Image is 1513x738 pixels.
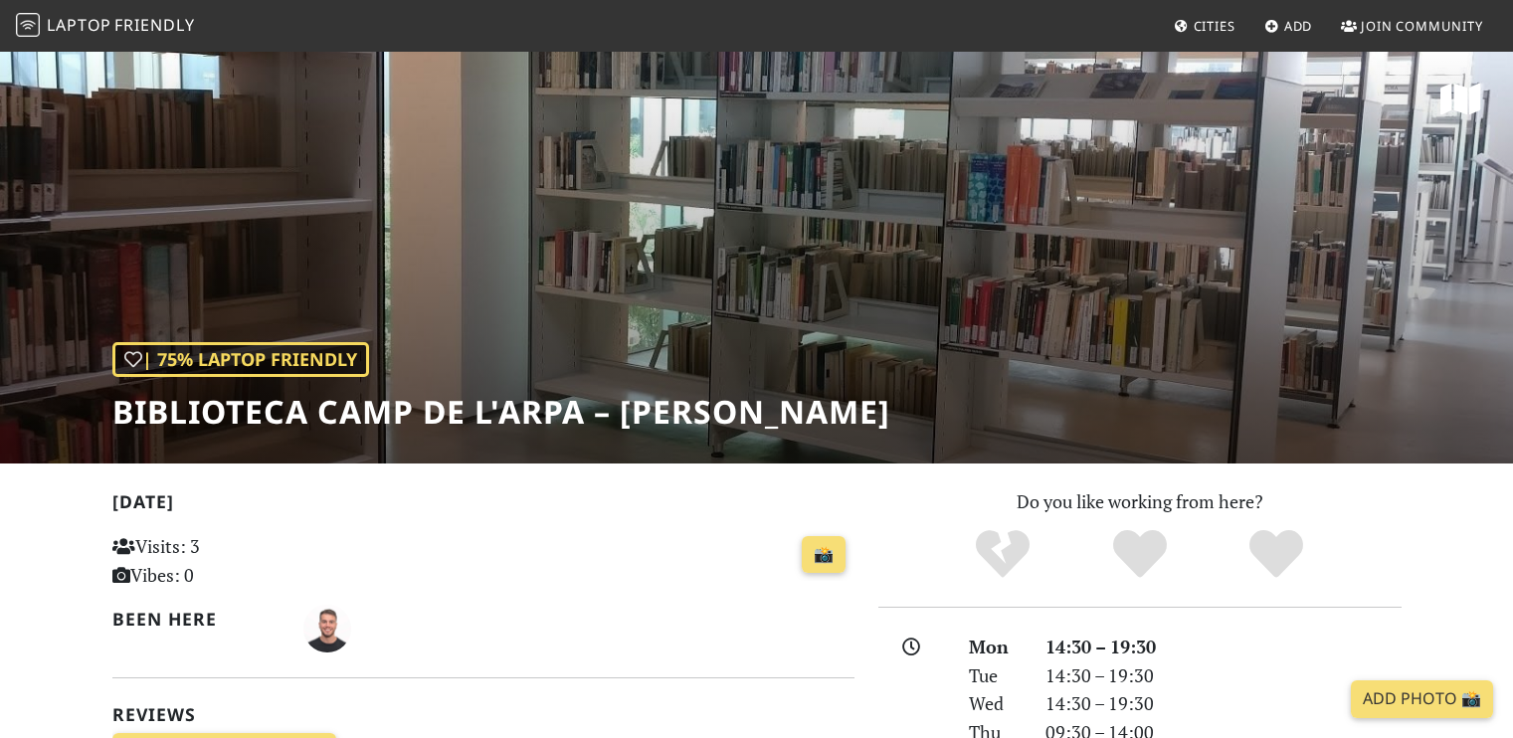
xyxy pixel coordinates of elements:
[303,605,351,652] img: 1832-rodrigo.jpg
[16,9,195,44] a: LaptopFriendly LaptopFriendly
[47,14,111,36] span: Laptop
[1361,17,1483,35] span: Join Community
[1194,17,1235,35] span: Cities
[112,491,854,520] h2: [DATE]
[878,487,1402,516] p: Do you like working from here?
[112,532,344,590] p: Visits: 3 Vibes: 0
[1166,8,1243,44] a: Cities
[16,13,40,37] img: LaptopFriendly
[112,704,854,725] h2: Reviews
[1071,527,1209,582] div: Yes
[1284,17,1313,35] span: Add
[1256,8,1321,44] a: Add
[112,393,890,431] h1: Biblioteca Camp de l'Arpa – [PERSON_NAME]
[957,633,1033,661] div: Mon
[1333,8,1491,44] a: Join Community
[1208,527,1345,582] div: Definitely!
[802,536,846,574] a: 📸
[957,661,1033,690] div: Tue
[1034,661,1414,690] div: 14:30 – 19:30
[1034,689,1414,718] div: 14:30 – 19:30
[1034,633,1414,661] div: 14:30 – 19:30
[934,527,1071,582] div: No
[112,609,281,630] h2: Been here
[957,689,1033,718] div: Wed
[303,615,351,639] span: Rodrigo Sarsfield
[112,342,369,377] div: | 75% Laptop Friendly
[114,14,194,36] span: Friendly
[1351,680,1493,718] a: Add Photo 📸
